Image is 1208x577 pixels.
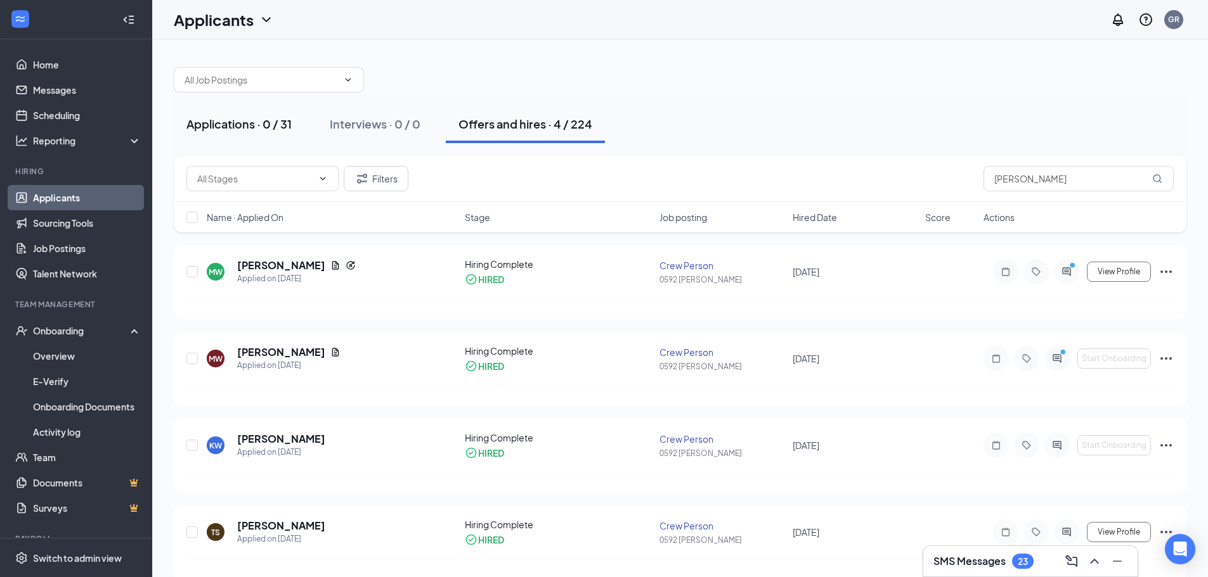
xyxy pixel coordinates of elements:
svg: Note [989,440,1004,450]
div: 0592 [PERSON_NAME] [659,274,784,285]
svg: Document [330,260,341,270]
svg: Minimize [1110,554,1125,569]
a: Team [33,445,141,470]
svg: CheckmarkCircle [465,533,477,546]
svg: ActiveChat [1049,353,1065,364]
span: [DATE] [793,526,819,538]
div: Crew Person [659,519,784,532]
a: Scheduling [33,103,141,128]
span: Name · Applied On [207,211,283,224]
div: 23 [1018,556,1028,567]
svg: Note [998,527,1013,537]
span: Start Onboarding [1082,441,1146,450]
svg: Analysis [15,134,28,147]
svg: Ellipses [1159,264,1174,279]
a: Talent Network [33,261,141,286]
div: HIRED [478,533,504,546]
a: Messages [33,77,141,103]
svg: Document [330,347,341,357]
a: SurveysCrown [33,495,141,521]
div: HIRED [478,273,504,286]
svg: ComposeMessage [1064,554,1079,569]
svg: Tag [1019,353,1034,364]
svg: Tag [1029,527,1044,537]
a: Onboarding Documents [33,394,141,419]
svg: PrimaryDot [1067,262,1082,272]
button: ComposeMessage [1062,551,1082,571]
svg: WorkstreamLogo [14,13,27,25]
button: ChevronUp [1084,551,1105,571]
div: Applied on [DATE] [237,272,356,285]
a: Activity log [33,419,141,445]
svg: Filter [354,171,370,186]
svg: PrimaryDot [1057,348,1072,358]
svg: CheckmarkCircle [465,360,477,372]
div: Hiring [15,166,139,177]
button: View Profile [1087,262,1151,282]
svg: Ellipses [1159,438,1174,453]
div: TS [211,527,220,538]
div: Hiring Complete [465,345,653,357]
div: Crew Person [659,259,784,272]
div: Onboarding [33,324,131,337]
input: Search in offers and hires [984,166,1174,191]
div: Reporting [33,134,142,147]
button: View Profile [1087,522,1151,542]
span: [DATE] [793,266,819,277]
h5: [PERSON_NAME] [237,258,325,272]
a: Overview [33,343,141,369]
div: Hiring Complete [465,258,653,270]
svg: Notifications [1110,12,1126,27]
svg: Ellipses [1159,524,1174,540]
button: Filter Filters [344,166,408,191]
h1: Applicants [174,9,254,30]
input: All Job Postings [185,73,338,87]
svg: Ellipses [1159,351,1174,366]
svg: ActiveChat [1059,527,1074,537]
div: KW [209,440,222,451]
h5: [PERSON_NAME] [237,345,325,359]
svg: ChevronDown [343,75,353,85]
div: Applied on [DATE] [237,533,325,545]
svg: CheckmarkCircle [465,273,477,286]
svg: Reapply [346,260,356,270]
div: Crew Person [659,346,784,358]
div: Applied on [DATE] [237,446,325,459]
svg: ActiveChat [1059,267,1074,277]
div: 0592 [PERSON_NAME] [659,448,784,459]
div: Interviews · 0 / 0 [330,116,420,132]
svg: Collapse [122,13,135,26]
a: Job Postings [33,236,141,261]
div: Open Intercom Messenger [1165,534,1195,564]
div: MW [209,353,223,364]
h5: [PERSON_NAME] [237,519,325,533]
span: View Profile [1098,528,1140,536]
a: Home [33,52,141,77]
div: 0592 [PERSON_NAME] [659,535,784,545]
div: Applications · 0 / 31 [186,116,292,132]
svg: Tag [1029,267,1044,277]
svg: MagnifyingGlass [1152,174,1162,184]
a: DocumentsCrown [33,470,141,495]
button: Start Onboarding [1077,348,1151,369]
svg: Tag [1019,440,1034,450]
svg: UserCheck [15,324,28,337]
svg: ChevronUp [1087,554,1102,569]
button: Minimize [1107,551,1127,571]
svg: ActiveChat [1049,440,1065,450]
svg: QuestionInfo [1138,12,1153,27]
span: Start Onboarding [1082,354,1146,363]
span: Stage [465,211,490,224]
div: 0592 [PERSON_NAME] [659,361,784,372]
h5: [PERSON_NAME] [237,432,325,446]
input: All Stages [197,172,313,186]
svg: ChevronDown [259,12,274,27]
div: Crew Person [659,433,784,445]
div: MW [209,267,223,277]
span: Hired Date [793,211,837,224]
div: Offers and hires · 4 / 224 [458,116,592,132]
span: Job posting [659,211,707,224]
div: HIRED [478,360,504,372]
svg: Settings [15,552,28,564]
svg: Note [998,267,1013,277]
